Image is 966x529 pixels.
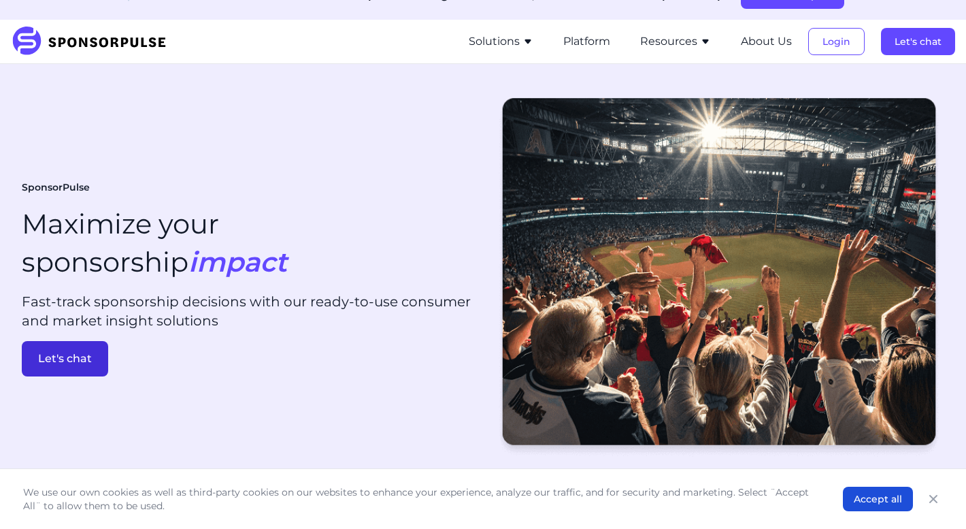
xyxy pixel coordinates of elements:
button: Let's chat [881,28,955,55]
i: impact [188,245,287,278]
a: Let's chat [22,341,472,376]
button: Resources [640,33,711,50]
button: Accept all [843,487,913,511]
span: SponsorPulse [22,181,90,195]
button: About Us [741,33,792,50]
a: About Us [741,35,792,48]
button: Platform [563,33,610,50]
a: Login [808,35,865,48]
a: Platform [563,35,610,48]
a: Let's chat [881,35,955,48]
p: Fast-track sponsorship decisions with our ready-to-use consumer and market insight solutions [22,292,472,330]
button: Login [808,28,865,55]
p: We use our own cookies as well as third-party cookies on our websites to enhance your experience,... [23,485,816,513]
button: Solutions [469,33,533,50]
iframe: Chat Widget [898,464,966,529]
img: SponsorPulse [11,27,176,57]
button: Let's chat [22,341,108,376]
h1: Maximize your sponsorship [22,205,287,281]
